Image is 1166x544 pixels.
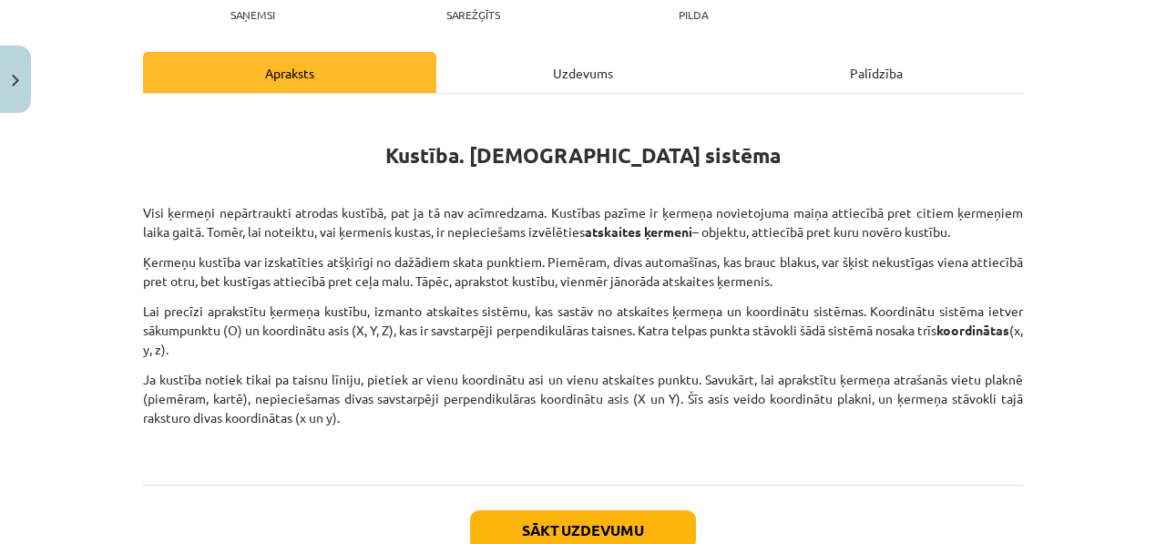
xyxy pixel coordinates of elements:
[143,302,1023,359] p: Lai precīzi aprakstītu ķermeņa kustību, izmanto atskaites sistēmu, kas sastāv no atskaites ķermeņ...
[143,52,436,93] div: Apraksts
[143,370,1023,427] p: Ja kustība notiek tikai pa taisnu līniju, pietiek ar vienu koordinātu asi un vienu atskaites punk...
[143,252,1023,291] p: Ķermeņu kustība var izskatīties atšķirīgi no dažādiem skata punktiem. Piemēram, divas automašīnas...
[12,75,19,87] img: icon-close-lesson-0947bae3869378f0d4975bcd49f059093ad1ed9edebbc8119c70593378902aed.svg
[679,8,708,21] p: pilda
[223,8,282,21] p: Saņemsi
[446,8,500,21] p: Sarežģīts
[730,52,1023,93] div: Palīdzība
[936,322,1009,338] strong: koordinātas
[436,52,730,93] div: Uzdevums
[585,223,692,240] strong: atskaites ķermeni
[143,203,1023,241] p: Visi ķermeņi nepārtraukti atrodas kustībā, pat ja tā nav acīmredzama. Kustības pazīme ir ķermeņa ...
[385,142,781,169] strong: Kustība. [DEMOGRAPHIC_DATA] sistēma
